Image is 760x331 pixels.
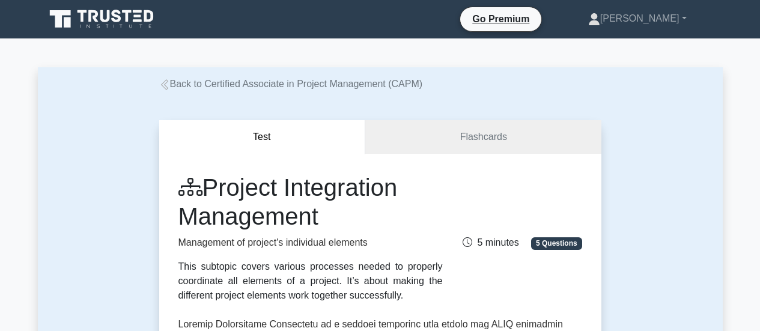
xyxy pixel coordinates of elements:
a: [PERSON_NAME] [559,7,716,31]
a: Go Premium [465,11,537,26]
p: Management of project's individual elements [178,235,443,250]
span: 5 minutes [463,237,518,247]
button: Test [159,120,366,154]
a: Flashcards [365,120,601,154]
h1: Project Integration Management [178,173,443,231]
span: 5 Questions [531,237,582,249]
a: Back to Certified Associate in Project Management (CAPM) [159,79,423,89]
div: This subtopic covers various processes needed to properly coordinate all elements of a project. I... [178,260,443,303]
